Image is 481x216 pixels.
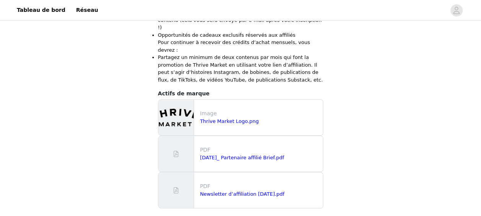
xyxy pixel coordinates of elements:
a: Tableau de bord [12,2,70,19]
li: Opportunités de cadeaux exclusifs réservés aux affiliés [158,31,323,39]
p: Pour continuer à recevoir des crédits d’achat mensuels, vous devrez : [158,39,323,54]
h4: Actifs de marque [158,90,323,98]
p: PDF [200,182,320,190]
a: Newsletter d’affiliation [DATE].pdf [200,191,285,197]
a: [DATE]_ Partenaire affilié Brief.pdf [200,155,284,160]
div: avatar [453,4,460,16]
a: Réseau [72,2,103,19]
p: PDF [200,146,320,154]
p: Image [200,110,320,118]
li: Partagez un minimum de deux contenus par mois qui font la promotion de Thrive Market en utilisant... [158,54,323,83]
img: lime [158,100,194,135]
a: Thrive Market Logo.png [200,118,259,124]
